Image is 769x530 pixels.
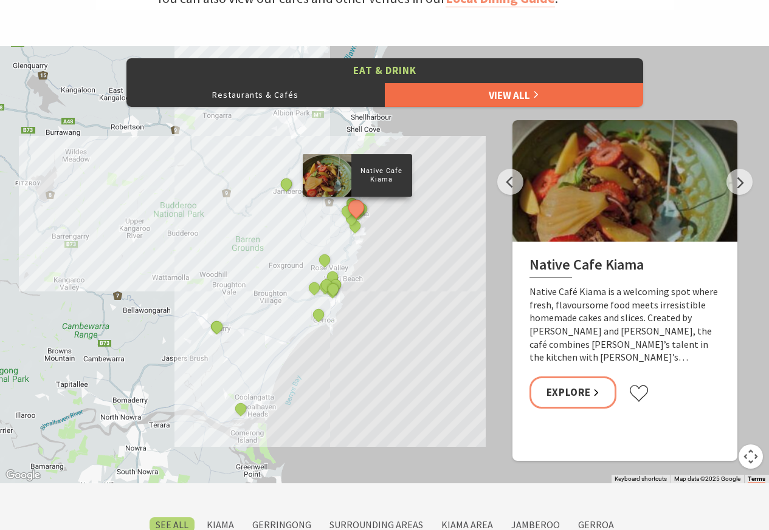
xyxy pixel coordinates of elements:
[126,83,385,107] button: Restaurants & Cafés
[529,285,720,364] p: Native Café Kiama is a welcoming spot where fresh, flavoursome food meets irresistible homemade c...
[233,401,249,416] button: See detail about Coolangatta Estate
[674,475,740,482] span: Map data ©2025 Google
[351,165,412,185] p: Native Cafe Kiama
[629,384,649,403] button: Click to favourite Native Cafe Kiama
[278,176,294,192] button: See detail about Jamberoo Pub
[529,376,617,409] a: Explore
[385,83,643,107] a: View All
[126,58,643,83] button: Eat & Drink
[339,203,355,219] button: See detail about Green Caffeen
[726,169,753,195] button: Next
[348,204,364,220] button: See detail about Silica Restaurant and Bar
[310,306,326,322] button: See detail about The Blue Swimmer at Seahaven
[306,280,322,296] button: See detail about Crooked River Estate
[748,475,765,483] a: Terms (opens in new tab)
[3,467,43,483] img: Google
[209,319,224,335] button: See detail about The Dairy Bar
[343,211,359,226] button: See detail about The Brooding Italian
[3,467,43,483] a: Open this area in Google Maps (opens a new window)
[325,281,340,297] button: See detail about Gather. By the Hill
[345,196,367,219] button: See detail about Native Cafe Kiama
[615,475,667,483] button: Keyboard shortcuts
[739,444,763,469] button: Map camera controls
[316,252,332,268] button: See detail about Schottlanders Wagyu Beef
[497,169,523,195] button: Previous
[347,217,363,233] button: See detail about Cin Cin Wine Bar
[529,256,720,278] h2: Native Cafe Kiama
